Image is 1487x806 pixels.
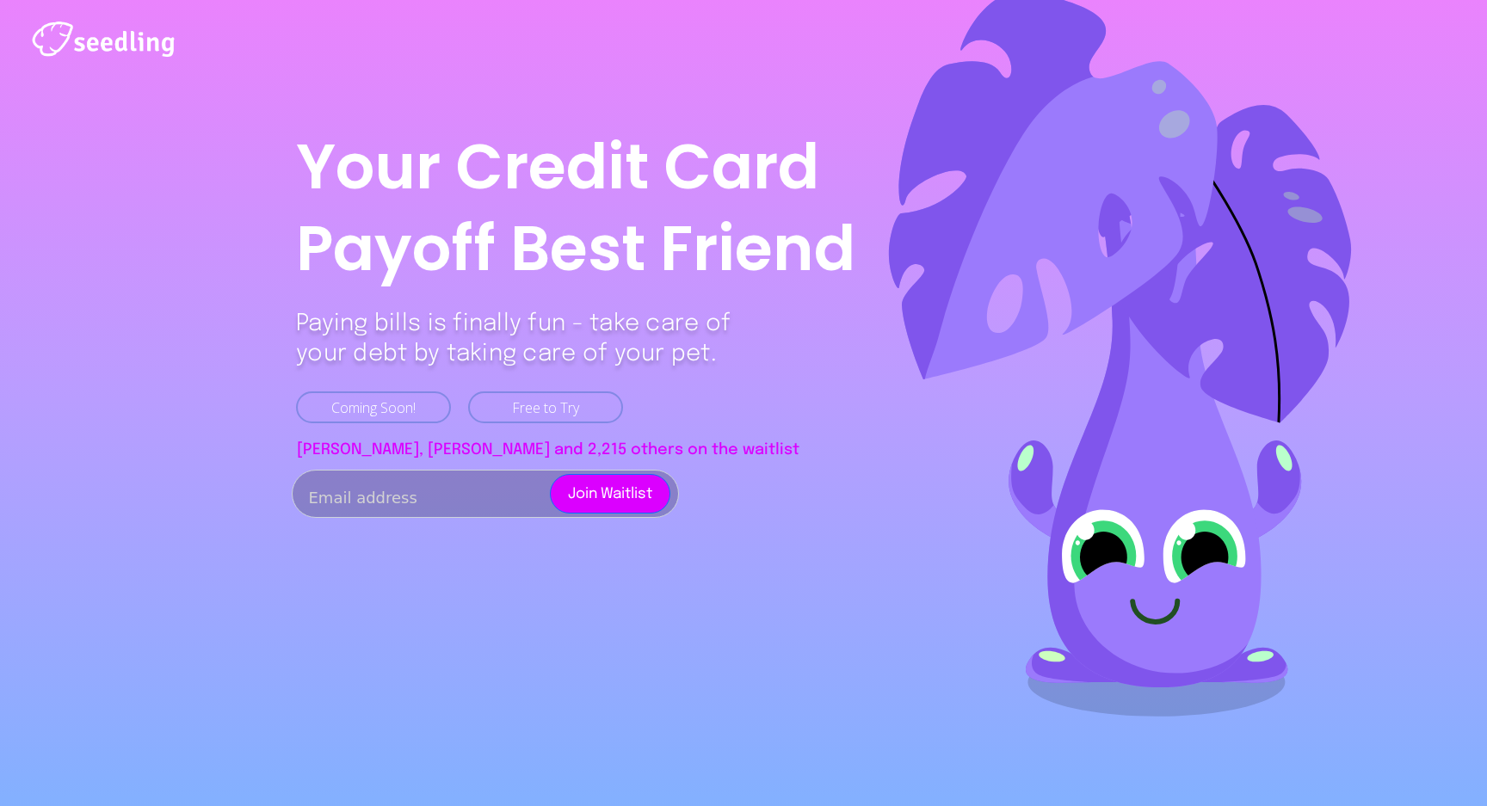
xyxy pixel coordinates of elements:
h1: Your Credit Card [296,130,819,204]
h1: Payoff Best Friend [296,212,885,286]
div: Coming Soon! [296,391,451,423]
button: Join Waitlist [550,474,670,514]
img: image [31,15,195,60]
span: Paying bills is finally fun - take care of your debt by taking care of your pet. [296,309,769,369]
div: [PERSON_NAME], [PERSON_NAME] and 2,215 others on the waitlist [296,439,885,462]
div: Free to Try [468,391,623,423]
